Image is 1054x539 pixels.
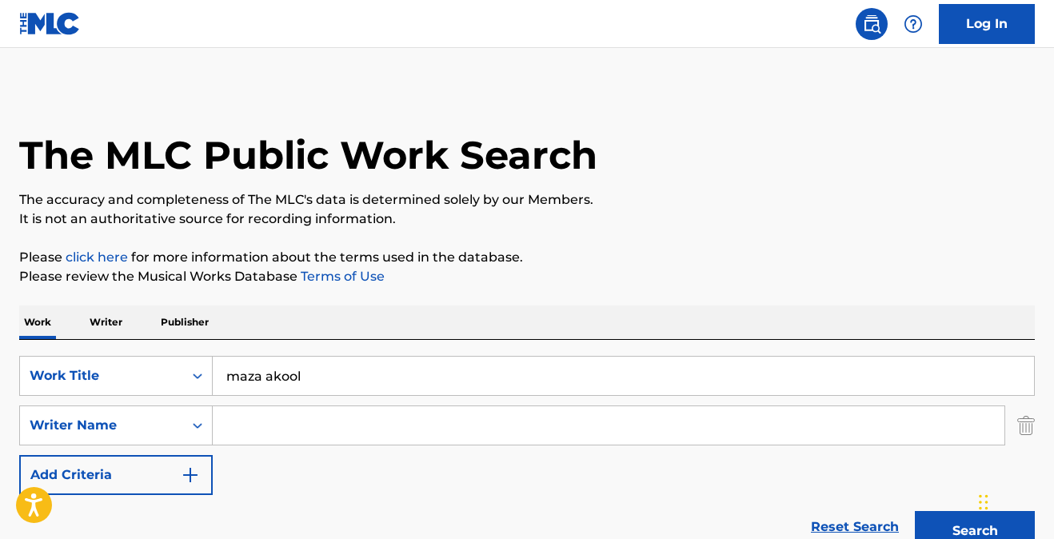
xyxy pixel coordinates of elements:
button: Add Criteria [19,455,213,495]
div: Work Title [30,366,174,385]
img: 9d2ae6d4665cec9f34b9.svg [181,465,200,485]
div: Writer Name [30,416,174,435]
p: Publisher [156,305,214,339]
p: It is not an authoritative source for recording information. [19,210,1035,229]
p: Work [19,305,56,339]
div: Drag [979,478,988,526]
iframe: Chat Widget [974,462,1054,539]
img: Delete Criterion [1017,405,1035,445]
h1: The MLC Public Work Search [19,131,597,179]
img: MLC Logo [19,12,81,35]
a: Log In [939,4,1035,44]
img: help [904,14,923,34]
p: The accuracy and completeness of The MLC's data is determined solely by our Members. [19,190,1035,210]
p: Please for more information about the terms used in the database. [19,248,1035,267]
a: Terms of Use [297,269,385,284]
p: Please review the Musical Works Database [19,267,1035,286]
a: click here [66,250,128,265]
p: Writer [85,305,127,339]
a: Public Search [856,8,888,40]
div: Help [897,8,929,40]
img: search [862,14,881,34]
